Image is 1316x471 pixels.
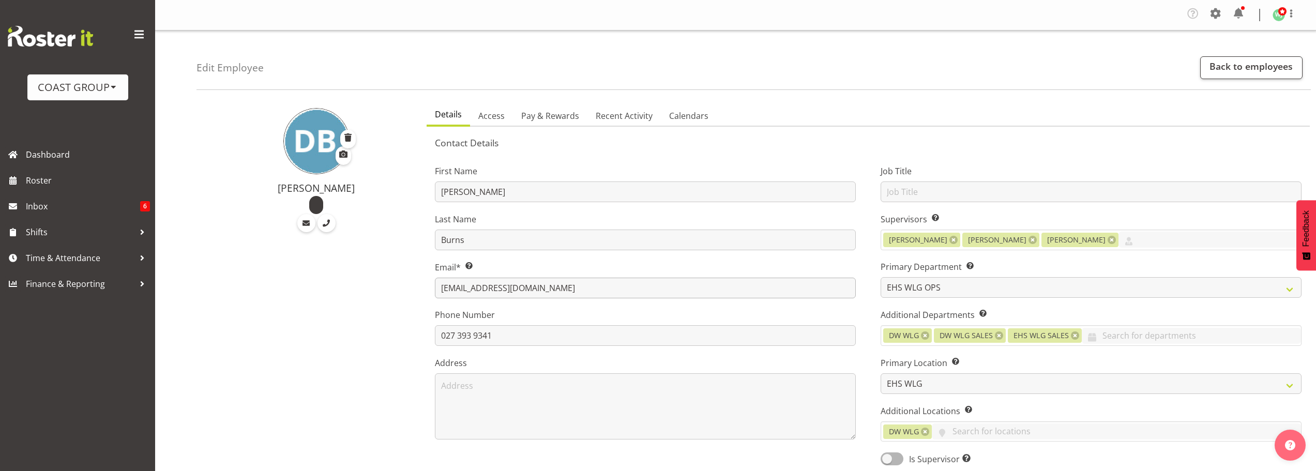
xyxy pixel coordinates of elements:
span: Is Supervisor [903,453,971,465]
label: Address [435,357,856,369]
span: Calendars [669,110,708,122]
img: darryl-burns1277.jpg [283,108,350,174]
a: Back to employees [1200,56,1303,79]
input: Email Address [435,278,856,298]
label: Additional Locations [881,405,1302,417]
span: Shifts [26,224,134,240]
a: Email Employee [297,214,315,232]
span: Feedback [1302,210,1311,247]
span: 6 [140,201,150,211]
img: help-xxl-2.png [1285,440,1295,450]
label: Last Name [435,213,856,225]
h4: [PERSON_NAME] [218,183,414,194]
img: woojin-jung1017.jpg [1273,9,1285,21]
span: Finance & Reporting [26,276,134,292]
input: Search for departments [1082,328,1301,344]
label: Additional Departments [881,309,1302,321]
span: DW WLG [889,426,919,437]
span: Recent Activity [596,110,653,122]
input: First Name [435,181,856,202]
label: First Name [435,165,856,177]
h4: Edit Employee [196,62,264,73]
input: Job Title [881,181,1302,202]
div: COAST GROUP [38,80,118,95]
input: Last Name [435,230,856,250]
span: Roster [26,173,150,188]
a: Call Employee [317,214,336,232]
span: DW WLG [889,330,919,341]
h5: Contact Details [435,137,1302,148]
input: Search for locations [932,423,1301,439]
span: Details [435,108,462,120]
span: Dashboard [26,147,150,162]
span: Pay & Rewards [521,110,579,122]
span: [PERSON_NAME] [968,234,1026,246]
button: Feedback - Show survey [1296,200,1316,270]
label: Supervisors [881,213,1302,225]
label: Job Title [881,165,1302,177]
span: DW WLG SALES [940,330,993,341]
input: Phone Number [435,325,856,346]
span: Time & Attendance [26,250,134,266]
label: Phone Number [435,309,856,321]
label: Primary Location [881,357,1302,369]
img: Rosterit website logo [8,26,93,47]
label: Email* [435,261,856,274]
span: [PERSON_NAME] [1047,234,1106,246]
span: Inbox [26,199,140,214]
span: [PERSON_NAME] [889,234,947,246]
span: Access [478,110,505,122]
span: EHS WLG SALES [1014,330,1069,341]
label: Primary Department [881,261,1302,273]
